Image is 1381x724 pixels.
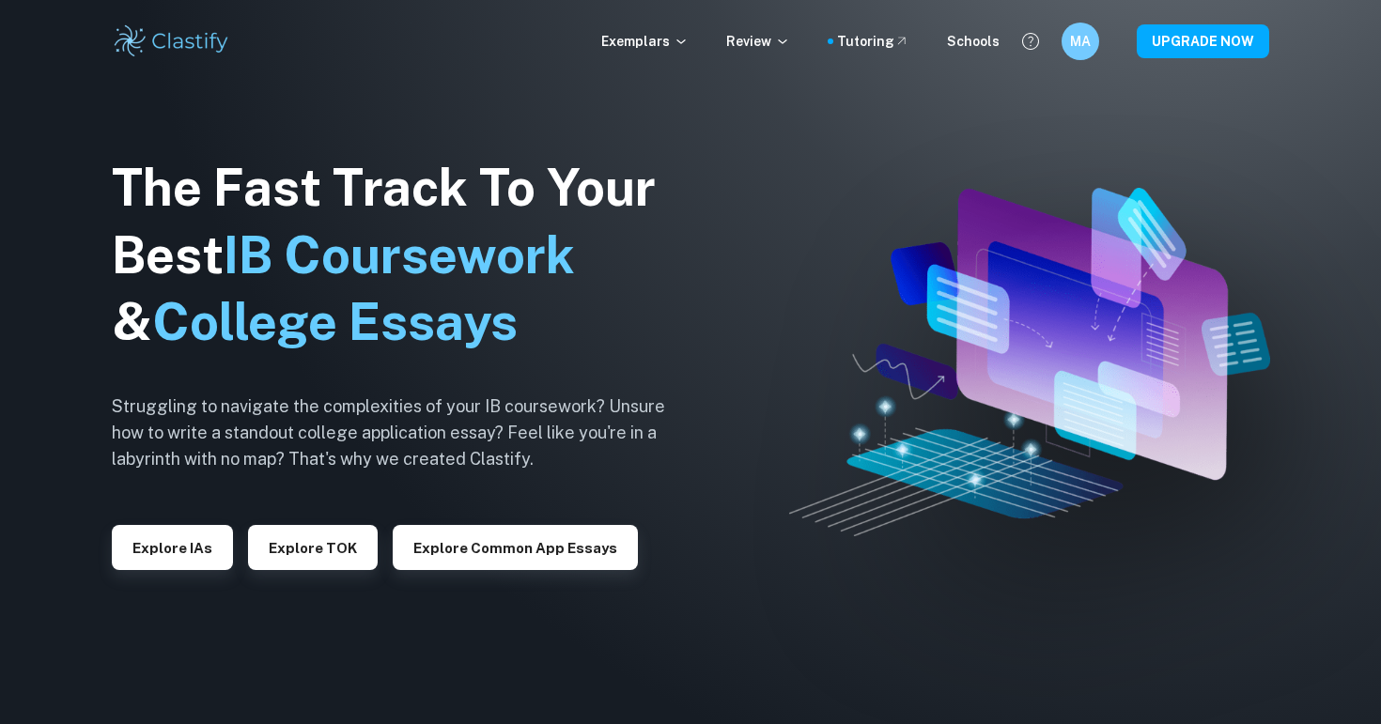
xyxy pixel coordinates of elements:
[393,525,638,570] button: Explore Common App essays
[1015,25,1047,57] button: Help and Feedback
[1137,24,1269,58] button: UPGRADE NOW
[112,393,694,472] h6: Struggling to navigate the complexities of your IB coursework? Unsure how to write a standout col...
[112,154,694,357] h1: The Fast Track To Your Best &
[947,31,1000,52] a: Schools
[1070,31,1092,52] h6: MA
[789,188,1270,535] img: Clastify hero
[152,292,518,351] span: College Essays
[1062,23,1099,60] button: MA
[224,225,575,285] span: IB Coursework
[112,23,231,60] img: Clastify logo
[726,31,790,52] p: Review
[393,538,638,556] a: Explore Common App essays
[112,538,233,556] a: Explore IAs
[601,31,689,52] p: Exemplars
[112,525,233,570] button: Explore IAs
[837,31,909,52] a: Tutoring
[248,525,378,570] button: Explore TOK
[248,538,378,556] a: Explore TOK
